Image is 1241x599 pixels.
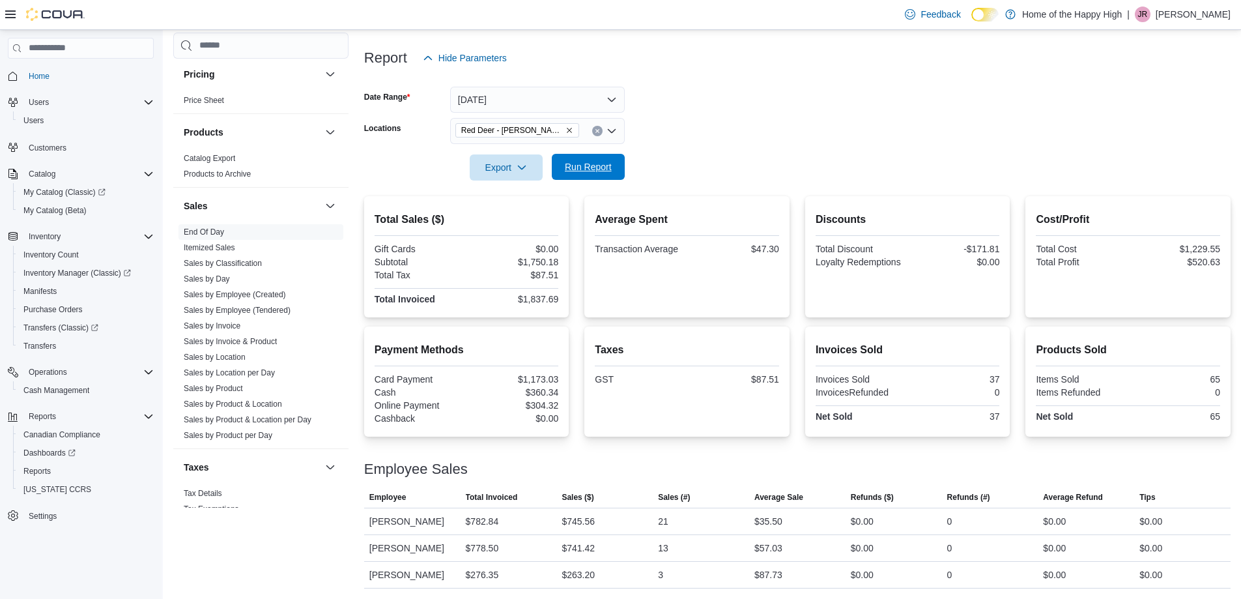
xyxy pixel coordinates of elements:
[18,113,154,128] span: Users
[375,294,435,304] strong: Total Invoiced
[3,165,159,183] button: Catalog
[13,264,159,282] a: Inventory Manager (Classic)
[29,143,66,153] span: Customers
[3,506,159,525] button: Settings
[18,482,96,497] a: [US_STATE] CCRS
[1131,387,1220,398] div: 0
[184,305,291,315] span: Sales by Employee (Tendered)
[18,338,154,354] span: Transfers
[565,160,612,173] span: Run Report
[184,489,222,498] a: Tax Details
[18,445,81,461] a: Dashboards
[466,492,518,503] span: Total Invoiced
[375,387,464,398] div: Cash
[23,385,89,396] span: Cash Management
[23,323,98,333] span: Transfers (Classic)
[1138,7,1148,22] span: JR
[606,126,617,136] button: Open list of options
[184,95,224,106] span: Price Sheet
[375,342,559,358] h2: Payment Methods
[23,341,56,351] span: Transfers
[13,426,159,444] button: Canadian Compliance
[1127,7,1130,22] p: |
[184,321,240,330] a: Sales by Invoice
[910,244,999,254] div: -$171.81
[1139,567,1162,583] div: $0.00
[1139,540,1162,556] div: $0.00
[3,66,159,85] button: Home
[184,169,251,179] a: Products to Archive
[184,384,243,393] a: Sales by Product
[592,126,603,136] button: Clear input
[754,540,782,556] div: $57.03
[364,508,461,534] div: [PERSON_NAME]
[13,111,159,130] button: Users
[375,257,464,267] div: Subtotal
[13,300,159,319] button: Purchase Orders
[23,229,154,244] span: Inventory
[1036,342,1220,358] h2: Products Sold
[438,51,507,65] span: Hide Parameters
[18,320,104,336] a: Transfers (Classic)
[18,184,154,200] span: My Catalog (Classic)
[851,540,874,556] div: $0.00
[1022,7,1122,22] p: Home of the Happy High
[461,124,563,137] span: Red Deer - [PERSON_NAME][GEOGRAPHIC_DATA] - Fire & Flower
[595,342,779,358] h2: Taxes
[184,154,235,163] a: Catalog Export
[18,463,56,479] a: Reports
[184,399,282,409] span: Sales by Product & Location
[469,400,558,411] div: $304.32
[13,480,159,499] button: [US_STATE] CCRS
[18,463,154,479] span: Reports
[23,229,66,244] button: Inventory
[23,484,91,495] span: [US_STATE] CCRS
[910,387,999,398] div: 0
[322,198,338,214] button: Sales
[816,212,1000,227] h2: Discounts
[173,224,349,448] div: Sales
[26,8,85,21] img: Cova
[322,460,338,475] button: Taxes
[1043,540,1066,556] div: $0.00
[184,258,262,269] span: Sales by Classification
[18,203,92,218] a: My Catalog (Beta)
[816,342,1000,358] h2: Invoices Sold
[18,184,111,200] a: My Catalog (Classic)
[184,153,235,164] span: Catalog Export
[184,289,286,300] span: Sales by Employee (Created)
[658,514,668,529] div: 21
[971,8,999,22] input: Dark Mode
[754,567,782,583] div: $87.73
[1139,492,1155,503] span: Tips
[816,244,905,254] div: Total Discount
[3,407,159,426] button: Reports
[184,431,272,440] a: Sales by Product per Day
[690,244,779,254] div: $47.30
[184,199,320,212] button: Sales
[18,302,88,317] a: Purchase Orders
[470,154,543,181] button: Export
[455,123,579,138] span: Red Deer - Dawson Centre - Fire & Flower
[18,302,154,317] span: Purchase Orders
[23,250,79,260] span: Inventory Count
[184,461,320,474] button: Taxes
[23,430,100,440] span: Canadian Compliance
[565,126,573,134] button: Remove Red Deer - Dawson Centre - Fire & Flower from selection in this group
[562,540,595,556] div: $741.42
[23,95,154,110] span: Users
[910,257,999,267] div: $0.00
[369,492,407,503] span: Employee
[1036,244,1125,254] div: Total Cost
[184,243,235,252] a: Itemized Sales
[1043,567,1066,583] div: $0.00
[184,415,311,424] a: Sales by Product & Location per Day
[364,50,407,66] h3: Report
[375,413,464,424] div: Cashback
[23,68,55,84] a: Home
[23,286,57,297] span: Manifests
[23,508,154,524] span: Settings
[184,242,235,253] span: Itemized Sales
[184,504,239,514] span: Tax Exemptions
[23,409,154,424] span: Reports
